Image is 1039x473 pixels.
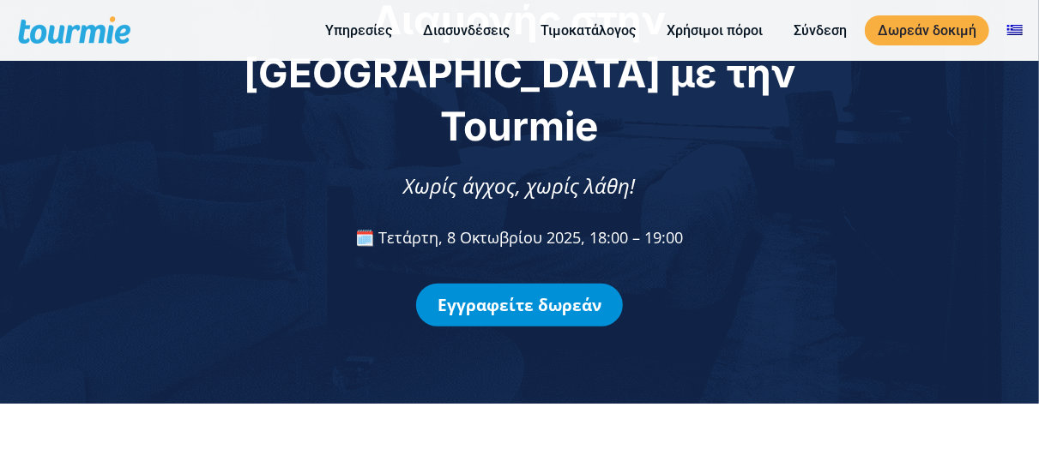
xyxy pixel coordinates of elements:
[294,69,363,88] span: Τηλέφωνο
[410,20,523,41] a: Διασυνδέσεις
[356,227,684,248] span: 🗓️ Τετάρτη, 8 Οκτωβρίου 2025, 18:00 – 19:00
[416,284,623,326] a: Εγγραφείτε δωρεάν
[994,20,1036,41] a: Αλλαγή σε
[654,20,776,41] a: Χρήσιμοι πόροι
[865,15,989,45] a: Δωρεάν δοκιμή
[781,20,860,41] a: Σύνδεση
[528,20,649,41] a: Τιμοκατάλογος
[312,20,405,41] a: Υπηρεσίες
[404,171,636,200] span: Χωρίς άγχος, χωρίς λάθη!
